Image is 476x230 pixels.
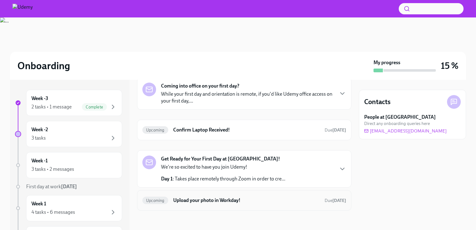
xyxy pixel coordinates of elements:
[15,183,122,190] a: First day at work[DATE]
[15,195,122,221] a: Week 14 tasks • 6 messages
[15,121,122,147] a: Week -23 tasks
[173,127,320,133] h6: Confirm Laptop Received!
[325,198,346,204] span: August 27th, 2025 09:00
[173,197,320,204] h6: Upload your photo in Workday!
[15,90,122,116] a: Week -32 tasks • 1 messageComplete
[31,126,48,133] h6: Week -2
[31,135,46,141] div: 3 tasks
[325,127,346,133] span: August 23rd, 2025 21:00
[161,175,285,182] p: : Takes place remotely through Zoom in order to cre...
[142,125,346,135] a: UpcomingConfirm Laptop Received!Due[DATE]
[142,198,168,203] span: Upcoming
[364,128,447,134] a: [EMAIL_ADDRESS][DOMAIN_NAME]
[31,157,48,164] h6: Week -1
[142,128,168,132] span: Upcoming
[161,91,334,104] p: While your first day and orientation is remote, if you'd like Udemy office access on your first d...
[15,152,122,178] a: Week -13 tasks • 2 messages
[364,114,436,121] strong: People at [GEOGRAPHIC_DATA]
[332,127,346,133] strong: [DATE]
[31,209,75,216] div: 4 tasks • 6 messages
[31,200,46,207] h6: Week 1
[142,195,346,205] a: UpcomingUpload your photo in Workday!Due[DATE]
[31,103,72,110] div: 2 tasks • 1 message
[161,176,173,182] strong: Day 1
[26,184,77,189] span: First day at work
[31,95,48,102] h6: Week -3
[325,127,346,133] span: Due
[161,156,280,162] strong: Get Ready for Your First Day at [GEOGRAPHIC_DATA]!
[82,105,107,109] span: Complete
[364,121,430,127] span: Direct any onboarding queries here
[61,184,77,189] strong: [DATE]
[161,83,239,89] strong: Coming into office on your first day?
[374,59,400,66] strong: My progress
[12,4,33,14] img: Udemy
[364,97,391,107] h4: Contacts
[325,198,346,203] span: Due
[17,60,70,72] h2: Onboarding
[332,198,346,203] strong: [DATE]
[31,166,74,173] div: 3 tasks • 2 messages
[441,60,459,71] h3: 15 %
[161,164,285,170] p: We're so excited to have you join Udemy!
